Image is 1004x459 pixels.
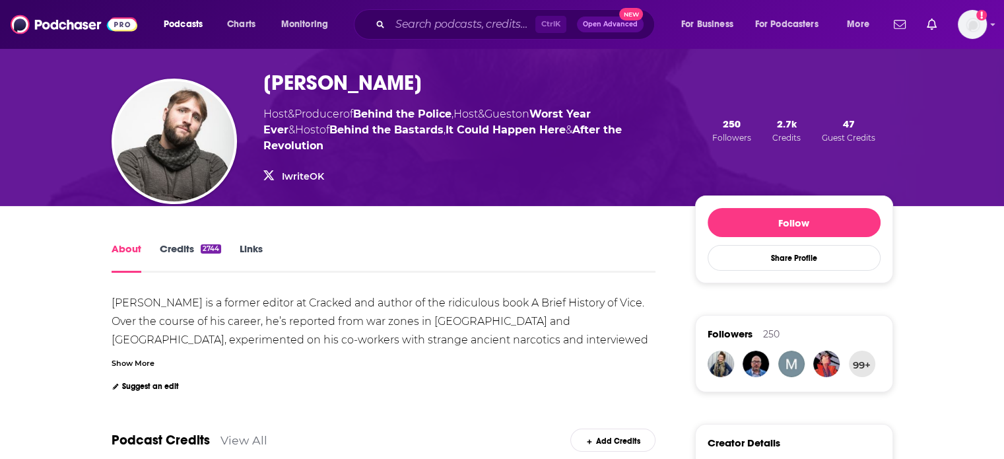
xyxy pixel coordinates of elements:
span: Ctrl K [535,16,566,33]
a: Podcast Credits [112,432,210,448]
a: Suggest an edit [112,382,180,391]
span: Followers [712,133,751,143]
span: New [619,8,643,20]
span: & [566,124,572,136]
img: yerpalDK [813,351,840,377]
span: Host [295,124,319,136]
span: For Business [681,15,733,34]
span: Followers [708,328,753,340]
img: Jefffyte [743,351,769,377]
span: & [288,124,295,136]
a: About [112,242,141,273]
a: Show notifications dropdown [888,13,911,36]
span: Credits [772,133,801,143]
button: open menu [272,14,345,35]
span: 47 [843,118,855,130]
span: Logged in as NickG [958,10,987,39]
a: View All [220,433,267,447]
span: Podcasts [164,15,203,34]
a: Behind the Police [353,108,452,120]
button: 99+ [849,351,875,377]
div: 250 [763,328,780,340]
span: For Podcasters [755,15,819,34]
a: Behind the Bastards [329,124,444,136]
button: Follow [708,208,881,237]
span: , [444,124,446,136]
h1: [PERSON_NAME] [263,70,422,96]
span: & [288,108,294,120]
a: Show notifications dropdown [921,13,942,36]
a: IwriteOK [282,170,324,182]
button: open menu [747,14,838,35]
span: of [319,124,444,136]
span: More [847,15,869,34]
span: Host [263,108,288,120]
button: open menu [672,14,750,35]
span: & [478,108,485,120]
span: Open Advanced [583,21,638,28]
img: lissabifuriouso [778,351,805,377]
input: Search podcasts, credits, & more... [390,14,535,35]
span: Guest [485,108,516,120]
span: 2.7k [777,118,797,130]
button: 250Followers [708,117,755,143]
span: Host [453,108,478,120]
button: open menu [838,14,886,35]
span: Charts [227,15,255,34]
img: User Profile [958,10,987,39]
svg: Add a profile image [976,10,987,20]
span: , [452,108,453,120]
button: Show profile menu [958,10,987,39]
button: open menu [154,14,220,35]
button: Share Profile [708,245,881,271]
img: victoria.fraser [708,351,734,377]
a: Add Credits [570,429,655,452]
img: Podchaser - Follow, Share and Rate Podcasts [11,12,137,37]
div: 2744 [201,244,221,254]
span: 250 [723,118,741,130]
span: of [343,108,452,120]
a: It Could Happen Here [446,124,566,136]
span: Monitoring [281,15,328,34]
a: Charts [218,14,263,35]
div: [PERSON_NAME] is a former editor at Cracked and author of the ridiculous book A Brief History of ... [112,297,658,383]
button: Open AdvancedNew [577,17,644,32]
img: Robert Evans [114,81,234,201]
a: Links [240,242,263,273]
span: Producer [294,108,343,120]
button: 2.7kCredits [768,117,805,143]
h3: Creator Details [708,437,780,449]
span: Guest Credits [822,133,875,143]
a: Credits2744 [160,242,221,273]
div: Search podcasts, credits, & more... [366,9,667,40]
button: 47Guest Credits [818,117,879,143]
